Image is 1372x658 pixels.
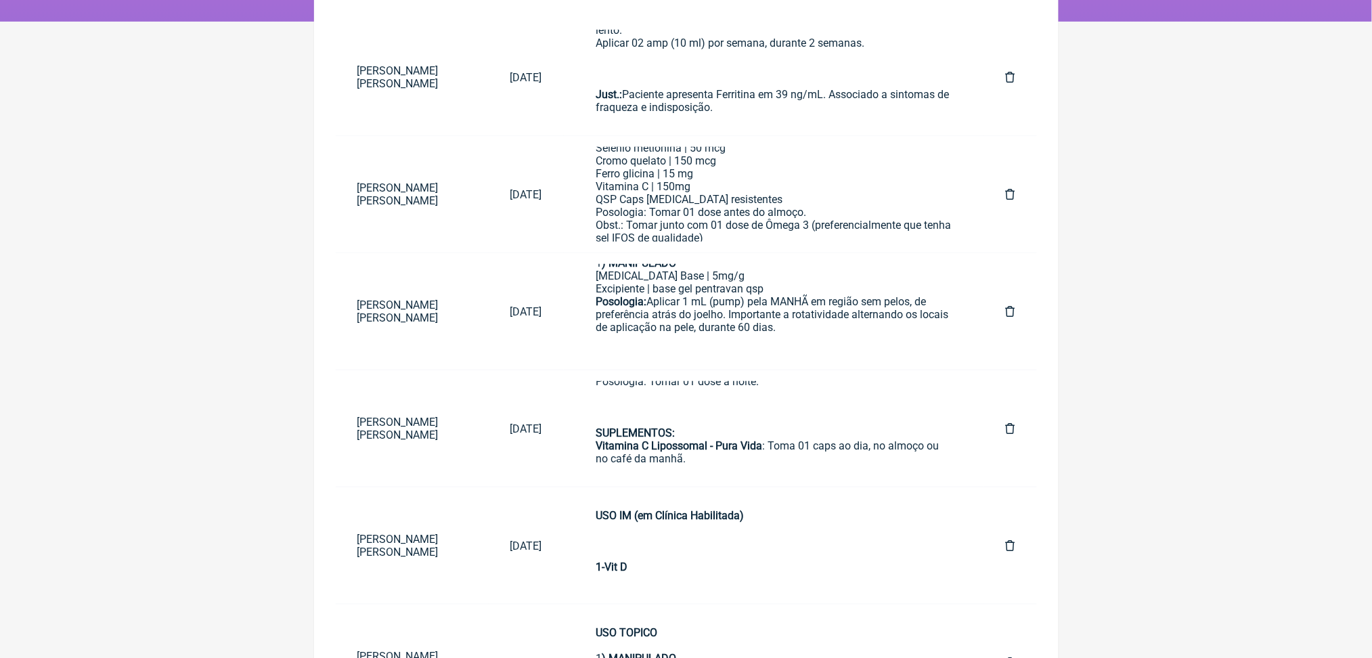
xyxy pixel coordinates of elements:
[575,30,973,125] a: 1- Noripurum EV|20 mg/ml (Ampola 5 ml) Diluir 02 amp (10 ml) em 250 ml de Soro Fisiológico 0,9%, ...
[336,405,489,452] a: [PERSON_NAME] [PERSON_NAME]
[489,177,564,212] a: [DATE]
[575,264,973,359] a: USO TOPICO1) MANIPULADO[MEDICAL_DATA] Base | 5mg/gExcipiente | base gel pentravan qspPosologia:Ap...
[596,180,952,206] div: Vitamina C | 150mg QSP Caps [MEDICAL_DATA] resistentes
[596,167,952,180] div: Ferro glicina | 15 mg
[596,295,647,308] strong: Posologia:
[489,412,564,446] a: [DATE]
[596,154,952,167] div: Cromo quelato | 150 mcg
[575,498,973,593] a: USO IM (em Clínica Habilitada)1-Vit D[MEDICAL_DATA] (Vitamina D3) | 600.00 UI / 1mlVitamina K2 MK...
[575,147,973,242] a: Posologia: Tomar 01 dose, após o café da manhã.2)MANIPULADO - Booster VIT BPiridoxal-5-fosfato (B...
[596,626,658,639] strong: USO TOPICO
[489,60,564,95] a: [DATE]
[596,88,623,101] strong: Just.:
[489,294,564,329] a: [DATE]
[575,381,973,476] a: QSP Caps [MEDICAL_DATA] resistentesPosologia: Tomar 01 dose no almoço.Obst.: Tomar junto com 01 d...
[596,206,952,244] div: Posologia: Tomar 01 dose antes do almoço. Obst.: Tomar junto com 01 dose de Ômega 3 (preferencial...
[596,141,952,154] div: Selênio metionina | 50 mcg
[596,375,952,465] div: Posologia: Tomar 01 dose a noite. : Toma 01 caps ao dia, no almoço ou no café da manhã.
[596,282,952,295] div: Excipiente | base gel pentravan qsp
[489,529,564,563] a: [DATE]
[596,426,676,439] strong: SUPLEMENTOS:
[336,522,489,569] a: [PERSON_NAME] [PERSON_NAME]
[336,171,489,218] a: [PERSON_NAME] [PERSON_NAME]
[336,53,489,101] a: [PERSON_NAME] [PERSON_NAME]
[596,509,745,522] strong: USO IM (em Clínica Habilitada)
[596,269,952,282] div: [MEDICAL_DATA] Base | 5mg/g
[596,561,628,573] strong: 1-Vit D
[336,288,489,335] a: [PERSON_NAME] [PERSON_NAME]
[596,295,952,348] div: Aplicar 1 mL (pump) pela MANHÃ em região sem pelos, de preferência atrás do joelho. Importante a ...
[596,439,763,452] strong: Vitamina C Lipossomal - Pura Vida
